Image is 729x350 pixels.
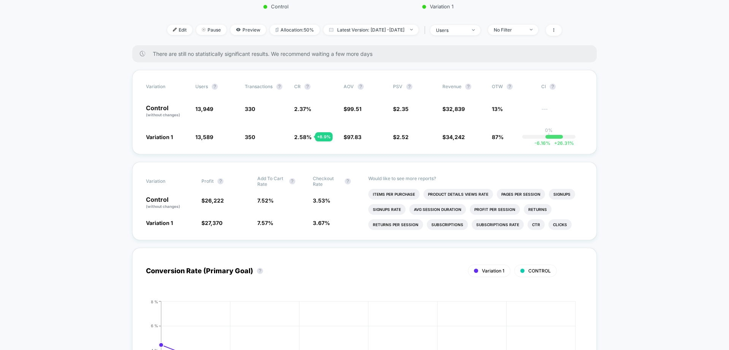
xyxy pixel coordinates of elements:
[205,220,222,226] span: 27,370
[304,84,311,90] button: ?
[368,176,583,181] p: Would like to see more reports?
[368,204,406,215] li: Signups Rate
[393,134,409,140] span: $
[393,106,409,112] span: $
[423,189,493,200] li: Product Details Views Rate
[257,197,274,204] span: 7.52 %
[396,134,409,140] span: 2.52
[494,27,524,33] div: No Filter
[202,28,206,32] img: end
[410,29,413,30] img: end
[329,28,333,32] img: calendar
[323,25,418,35] span: Latest Version: [DATE] - [DATE]
[436,27,466,33] div: users
[146,204,180,209] span: (without changes)
[422,25,430,36] span: |
[167,25,192,35] span: Edit
[472,219,524,230] li: Subscriptions Rate
[313,220,330,226] span: 3.67 %
[541,84,583,90] span: CI
[492,84,534,90] span: OTW
[146,105,188,118] p: Control
[146,84,188,90] span: Variation
[406,84,412,90] button: ?
[548,219,572,230] li: Clicks
[345,178,351,184] button: ?
[545,127,553,133] p: 0%
[393,84,403,89] span: PSV
[442,84,461,89] span: Revenue
[257,176,285,187] span: Add To Cart Rate
[146,196,194,209] p: Control
[442,134,465,140] span: $
[245,106,255,112] span: 330
[409,204,466,215] li: Avg Session Duration
[524,204,552,215] li: Returns
[534,140,550,146] span: -6.16 %
[368,189,420,200] li: Items Per Purchase
[294,106,311,112] span: 2.37 %
[195,106,213,112] span: 13,949
[530,29,532,30] img: end
[146,112,180,117] span: (without changes)
[151,299,158,304] tspan: 8 %
[201,220,222,226] span: $
[315,132,333,141] div: + 8.9 %
[201,178,214,184] span: Profit
[482,268,504,274] span: Variation 1
[153,51,582,57] span: There are still no statistically significant results. We recommend waiting a few more days
[245,134,255,140] span: 350
[549,189,575,200] li: Signups
[196,25,227,35] span: Pause
[146,220,173,226] span: Variation 1
[209,3,342,10] p: Control
[195,134,213,140] span: 13,589
[470,204,520,215] li: Profit Per Session
[358,84,364,90] button: ?
[217,178,223,184] button: ?
[294,84,301,89] span: CR
[230,25,266,35] span: Preview
[497,189,545,200] li: Pages Per Session
[492,106,503,112] span: 13%
[528,268,551,274] span: CONTROL
[344,134,361,140] span: $
[294,134,312,140] span: 2.58 %
[541,107,583,118] span: ---
[347,134,361,140] span: 97.83
[528,219,545,230] li: Ctr
[289,178,295,184] button: ?
[446,134,465,140] span: 34,242
[245,84,273,89] span: Transactions
[472,29,475,31] img: end
[554,140,557,146] span: +
[492,134,504,140] span: 87%
[427,219,468,230] li: Subscriptions
[548,133,550,139] p: |
[146,176,188,187] span: Variation
[205,197,224,204] span: 26,222
[344,84,354,89] span: AOV
[195,84,208,89] span: users
[368,219,423,230] li: Returns Per Session
[465,84,471,90] button: ?
[212,84,218,90] button: ?
[507,84,513,90] button: ?
[344,106,361,112] span: $
[146,134,173,140] span: Variation 1
[550,84,556,90] button: ?
[396,106,409,112] span: 2.35
[347,106,361,112] span: 99.51
[201,197,224,204] span: $
[257,268,263,274] button: ?
[446,106,465,112] span: 32,839
[173,28,177,32] img: edit
[550,140,574,146] span: 26.31 %
[313,197,330,204] span: 3.53 %
[442,106,465,112] span: $
[313,176,341,187] span: Checkout Rate
[257,220,273,226] span: 7.57 %
[371,3,504,10] p: Variation 1
[151,323,158,328] tspan: 6 %
[276,28,279,32] img: rebalance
